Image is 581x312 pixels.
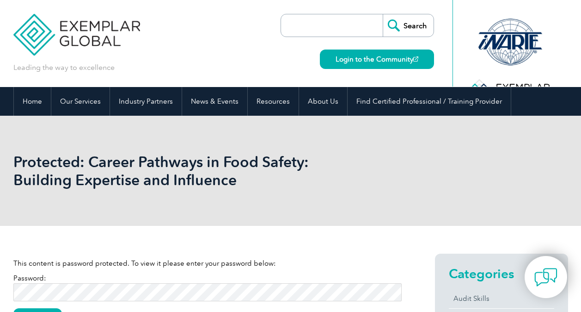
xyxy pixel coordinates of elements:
[413,56,418,62] img: open_square.png
[14,87,51,116] a: Home
[299,87,347,116] a: About Us
[51,87,110,116] a: Our Services
[449,289,554,308] a: Audit Skills
[13,283,402,301] input: Password:
[248,87,299,116] a: Resources
[13,274,402,296] label: Password:
[449,266,554,281] h2: Categories
[348,87,511,116] a: Find Certified Professional / Training Provider
[320,50,434,69] a: Login to the Community
[13,258,402,268] p: This content is password protected. To view it please enter your password below:
[182,87,247,116] a: News & Events
[13,153,368,189] h1: Protected: Career Pathways in Food Safety: Building Expertise and Influence
[110,87,182,116] a: Industry Partners
[383,14,434,37] input: Search
[534,266,557,289] img: contact-chat.png
[13,62,115,73] p: Leading the way to excellence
